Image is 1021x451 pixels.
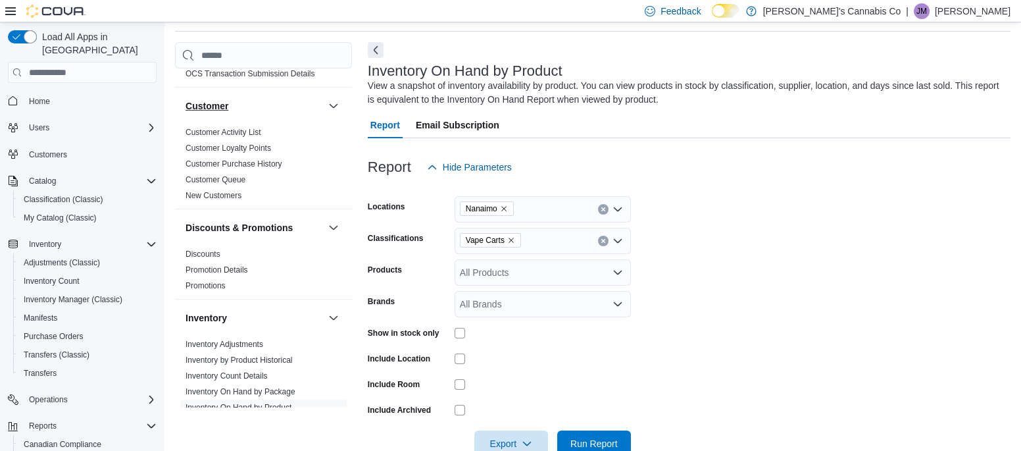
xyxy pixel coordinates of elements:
span: Load All Apps in [GEOGRAPHIC_DATA] [37,30,157,57]
p: [PERSON_NAME]'s Cannabis Co [763,3,901,19]
div: Discounts & Promotions [175,246,352,299]
a: Customer Activity List [186,128,261,137]
a: Inventory Manager (Classic) [18,292,128,307]
span: Canadian Compliance [24,439,101,450]
label: Include Archived [368,405,431,415]
span: Manifests [18,310,157,326]
button: Clear input [598,236,609,246]
span: Customers [29,149,67,160]
span: Manifests [24,313,57,323]
span: Promotion Details [186,265,248,275]
span: Inventory Manager (Classic) [18,292,157,307]
button: Operations [24,392,73,408]
span: Inventory [29,239,61,250]
span: Nanaimo [466,202,497,215]
span: Inventory Count [24,276,80,286]
label: Include Room [368,379,420,390]
span: Feedback [660,5,701,18]
div: View a snapshot of inventory availability by product. You can view products in stock by classific... [368,79,1004,107]
a: Discounts [186,250,220,259]
span: Customers [24,146,157,163]
a: Inventory Adjustments [186,340,263,349]
h3: Customer [186,99,228,113]
span: Adjustments (Classic) [24,257,100,268]
span: Reports [29,421,57,431]
button: Hide Parameters [422,154,517,180]
button: Remove Vape Carts from selection in this group [507,236,515,244]
span: Transfers (Classic) [24,350,89,360]
a: Customer Queue [186,175,245,184]
span: Customer Queue [186,174,245,185]
img: Cova [26,5,86,18]
span: Transfers (Classic) [18,347,157,363]
span: Users [24,120,157,136]
button: Purchase Orders [13,327,162,346]
span: Vape Carts [460,233,521,248]
label: Classifications [368,233,424,244]
button: Home [3,91,162,110]
span: Customer Purchase History [186,159,282,169]
span: Run Report [570,437,618,450]
a: OCS Transaction Submission Details [186,69,315,78]
span: Inventory Manager (Classic) [24,294,122,305]
span: New Customers [186,190,241,201]
button: Catalog [3,172,162,190]
a: Transfers (Classic) [18,347,95,363]
span: My Catalog (Classic) [24,213,97,223]
button: Customer [186,99,323,113]
span: Inventory Count [18,273,157,289]
label: Products [368,265,402,275]
label: Show in stock only [368,328,439,338]
button: Adjustments (Classic) [13,253,162,272]
button: Operations [3,390,162,409]
a: Promotion Details [186,265,248,275]
span: Classification (Classic) [18,192,157,207]
a: Inventory by Product Historical [186,356,293,365]
span: Purchase Orders [24,331,84,342]
button: Transfers (Classic) [13,346,162,364]
a: Inventory Count [18,273,85,289]
span: Inventory On Hand by Product [186,402,291,413]
a: Transfers [18,365,62,381]
label: Brands [368,296,395,307]
span: Transfers [18,365,157,381]
span: Transfers [24,368,57,379]
button: Discounts & Promotions [326,220,341,236]
span: Operations [29,394,68,405]
span: Promotions [186,280,226,291]
label: Locations [368,201,405,212]
span: Reports [24,418,157,434]
a: Inventory Count Details [186,371,268,381]
a: Customer Loyalty Points [186,144,271,153]
button: Inventory [186,311,323,325]
button: Users [24,120,55,136]
span: Hide Parameters [443,161,512,174]
button: Inventory Manager (Classic) [13,290,162,309]
span: Catalog [29,176,56,186]
span: Home [24,92,157,109]
input: Dark Mode [712,4,739,18]
button: Open list of options [612,204,623,215]
p: [PERSON_NAME] [935,3,1010,19]
span: Inventory Adjustments [186,339,263,350]
a: New Customers [186,191,241,200]
div: Customer [175,124,352,209]
a: Classification (Classic) [18,192,109,207]
button: Open list of options [612,299,623,309]
button: Clear input [598,204,609,215]
button: Transfers [13,364,162,383]
button: Reports [3,417,162,435]
span: Report [370,112,400,138]
span: Operations [24,392,157,408]
button: My Catalog (Classic) [13,209,162,227]
button: Manifests [13,309,162,327]
a: Customer Purchase History [186,159,282,169]
a: Inventory On Hand by Package [186,387,295,396]
a: Home [24,93,55,109]
span: Customer Activity List [186,127,261,138]
button: Inventory [24,236,66,252]
a: My Catalog (Classic) [18,210,102,226]
button: Remove Nanaimo from selection in this group [500,205,508,213]
span: Home [29,96,50,107]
